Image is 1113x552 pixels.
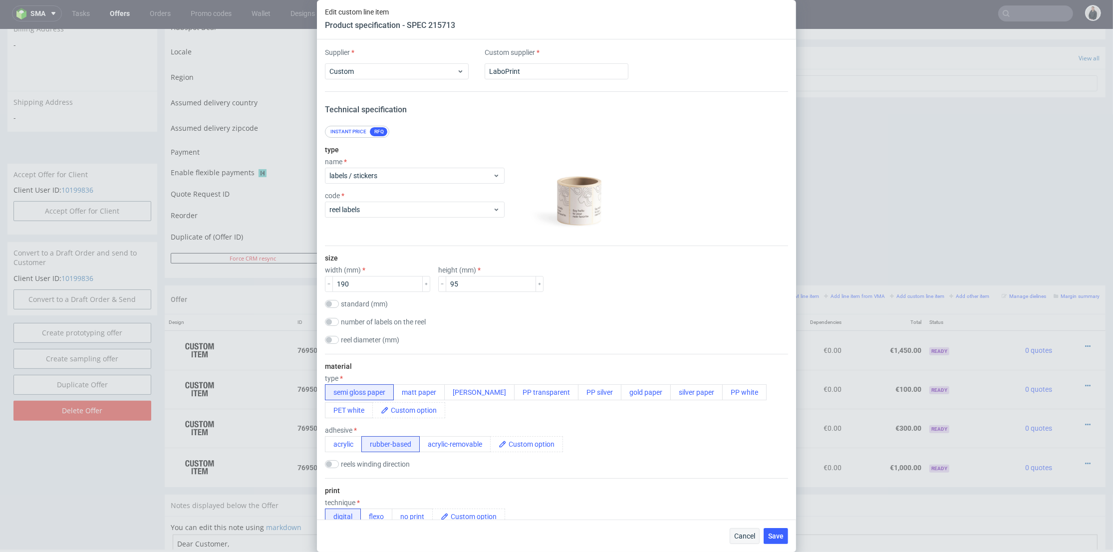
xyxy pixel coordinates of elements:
strong: 769501 [297,356,321,364]
img: ico-item-custom-a8f9c3db6a5631ce2f509e228e8b95abde266dc4376634de7b166047de09ff05.png [175,347,225,372]
small: Add other item [949,264,989,270]
td: Enable flexible payments [171,137,350,156]
strong: 769503 [297,434,321,442]
span: Offer [171,266,187,274]
span: Edit custom line item [325,8,455,16]
span: Source: [362,328,400,335]
td: €0.00 [766,340,845,379]
label: size [325,254,338,262]
span: 0 quotes [1025,317,1052,325]
div: Notes displayed below the Offer [165,465,1106,487]
td: 1000 [582,418,630,457]
td: Payment [171,114,350,137]
label: standard (mm) [341,300,388,308]
td: €1,450.00 [845,301,925,340]
button: PP white [722,384,767,400]
button: flexo [360,509,392,525]
label: reel diameter (mm) [341,336,399,344]
td: €1.00 [630,301,686,340]
td: €1.00 [630,340,686,379]
label: technique [325,499,360,507]
label: type [325,146,339,154]
input: Type to create new task [652,46,1098,62]
button: Accept Offer for Client [13,172,151,192]
td: €100.00 [686,340,766,379]
img: ico-item-custom-a8f9c3db6a5631ce2f509e228e8b95abde266dc4376634de7b166047de09ff05.png [175,386,225,411]
span: reel labels [329,205,493,215]
span: Source: [362,367,402,374]
input: mm [446,276,536,292]
a: CBGG-2 [382,367,402,374]
td: 300 [582,379,630,418]
span: SPEC- 215715 [378,385,414,393]
button: Cancel [730,528,760,544]
span: Cancel [734,533,755,540]
td: €1,000.00 [686,418,766,457]
span: inlay [362,384,376,394]
small: Add line item from VMA [824,264,885,270]
a: CBGG-2 [382,406,402,413]
label: Supplier [325,47,469,57]
span: Ready [929,357,949,365]
input: Enter custom supplier name [485,63,628,79]
div: Accept Offer for Client [7,134,157,156]
a: Duplicate Offer [13,345,151,365]
a: Create sampling offer [13,319,151,339]
label: name [325,158,347,166]
label: number of labels on the reel [341,318,426,326]
button: PET white [325,402,373,418]
a: markdown [266,493,301,503]
th: ID [293,285,358,301]
td: €1,000.00 [845,418,925,457]
span: Tasks [650,23,669,33]
div: Instant price [326,127,370,136]
span: Save [768,533,784,540]
span: labels / stickers [329,171,493,181]
th: Design [165,285,293,301]
a: View all [1079,24,1100,33]
button: Force CRM resync [171,224,335,234]
label: Custom supplier [485,47,628,57]
input: Convert to a Draft Order & Send [13,260,151,280]
button: no print [392,509,433,525]
span: inlay [362,345,376,355]
button: PP transparent [514,384,578,400]
button: rubber-based [361,436,420,452]
img: labels-stickers--reel-labels--photo-min.jpg [509,146,648,238]
strong: 769500 [297,317,321,325]
th: Status [925,285,986,301]
span: - [13,83,151,93]
input: Save [566,224,620,234]
button: PP silver [578,384,621,400]
button: [PERSON_NAME] [444,384,515,400]
div: Custom • Custom [362,344,577,375]
label: width (mm) [325,266,365,274]
td: €0.00 [766,379,845,418]
td: Assumed delivery zipcode [171,89,350,114]
small: Margin summary [1054,264,1100,270]
td: Quote Request ID [171,156,350,180]
span: Technical specification [325,105,407,114]
div: Shipping Address [7,61,157,84]
label: adhesive [325,426,357,434]
img: ico-item-custom-a8f9c3db6a5631ce2f509e228e8b95abde266dc4376634de7b166047de09ff05.png [175,426,225,451]
td: €300.00 [686,379,766,418]
label: type [325,374,343,382]
span: SPEC- 215713 [394,307,430,315]
label: height (mm) [438,266,481,274]
a: 10199836 [61,244,93,254]
div: LaboPrint • Custom [362,305,577,336]
td: Assumed delivery country [171,63,350,89]
span: SPEC- 215714 [378,346,414,354]
a: 10199836 [61,156,93,165]
label: code [325,192,344,200]
a: CBGG-1 [382,445,402,452]
button: digital [325,509,361,525]
span: Source: [362,445,402,452]
header: Product specification - SPEC 215713 [325,20,455,31]
span: Ready [929,318,949,326]
button: Single payment (default) [353,115,620,129]
a: Create prototyping offer [13,293,151,313]
button: gold paper [621,384,671,400]
div: Custom • Custom [362,383,577,414]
